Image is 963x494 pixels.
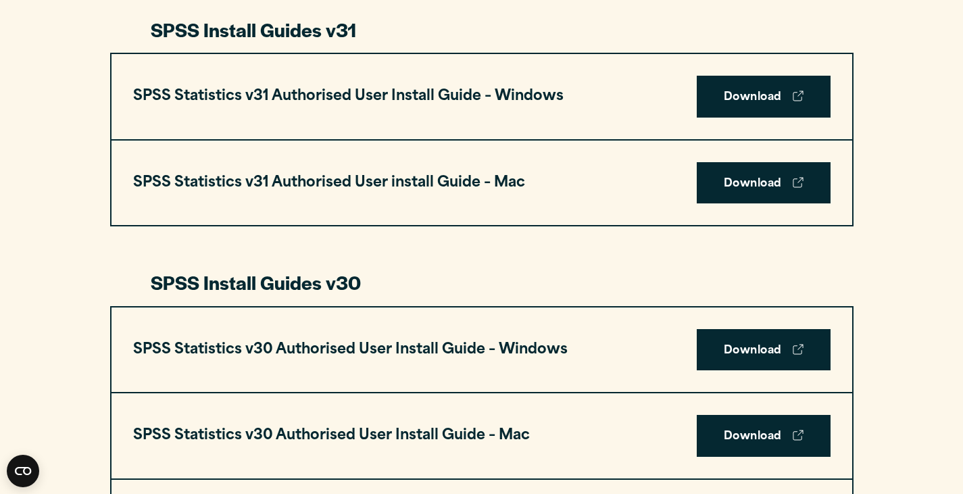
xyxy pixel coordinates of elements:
h3: SPSS Install Guides v31 [151,17,813,43]
a: Download [697,329,831,371]
a: Download [697,76,831,118]
h3: SPSS Statistics v31 Authorised User Install Guide – Windows [133,84,564,109]
h3: SPSS Statistics v31 Authorised User install Guide – Mac [133,170,525,196]
h3: SPSS Statistics v30 Authorised User Install Guide – Mac [133,423,530,449]
button: Open CMP widget [7,455,39,487]
a: Download [697,415,831,457]
h3: SPSS Install Guides v30 [151,270,813,295]
a: Download [697,162,831,204]
h3: SPSS Statistics v30 Authorised User Install Guide – Windows [133,337,568,363]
